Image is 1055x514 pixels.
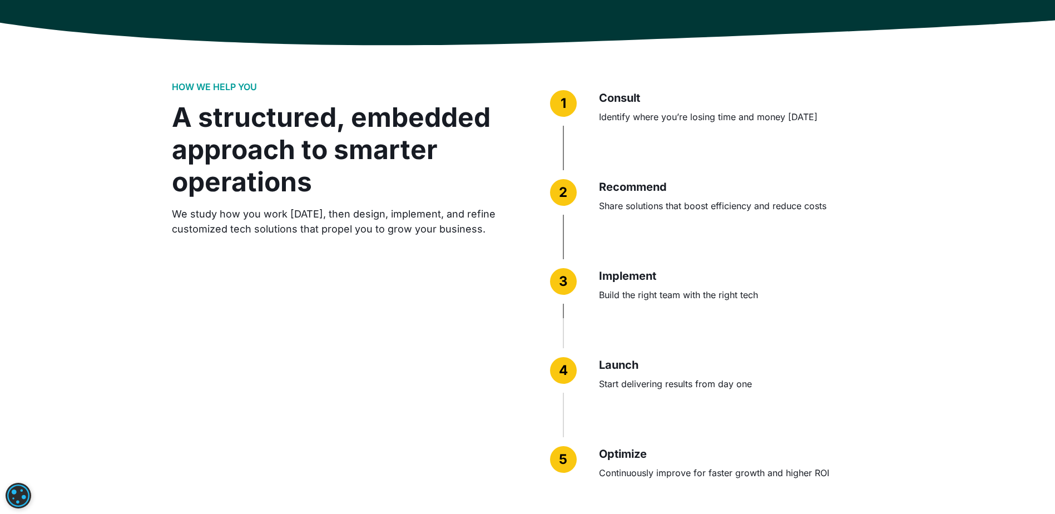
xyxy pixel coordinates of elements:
iframe: Chat Widget [870,394,1055,514]
div: Continuously improve for faster growth and higher ROI [599,466,884,480]
div: We study how you work [DATE], then design, implement, and refine customized tech solutions that p... [172,206,506,236]
div: 4 [559,360,568,380]
div: Identify where you’re losing time and money [DATE] [599,110,884,123]
div: 5 [559,449,567,469]
div: 2 [559,182,567,202]
div: Share solutions that boost efficiency and reduce costs [599,199,884,212]
h3: Recommend [599,179,884,195]
h3: Optimize [599,446,884,462]
h3: Consult [599,90,884,106]
div: Start delivering results from day one [599,377,884,391]
h3: Launch [599,357,884,373]
h2: HOW WE HELP YOU [172,82,257,92]
div: Build the right team with the right tech [599,288,884,302]
div: 3 [559,271,568,291]
div: 1 [561,93,566,113]
h3: Implement [599,268,884,284]
div: A structured, embedded approach to smarter operations [172,101,506,197]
